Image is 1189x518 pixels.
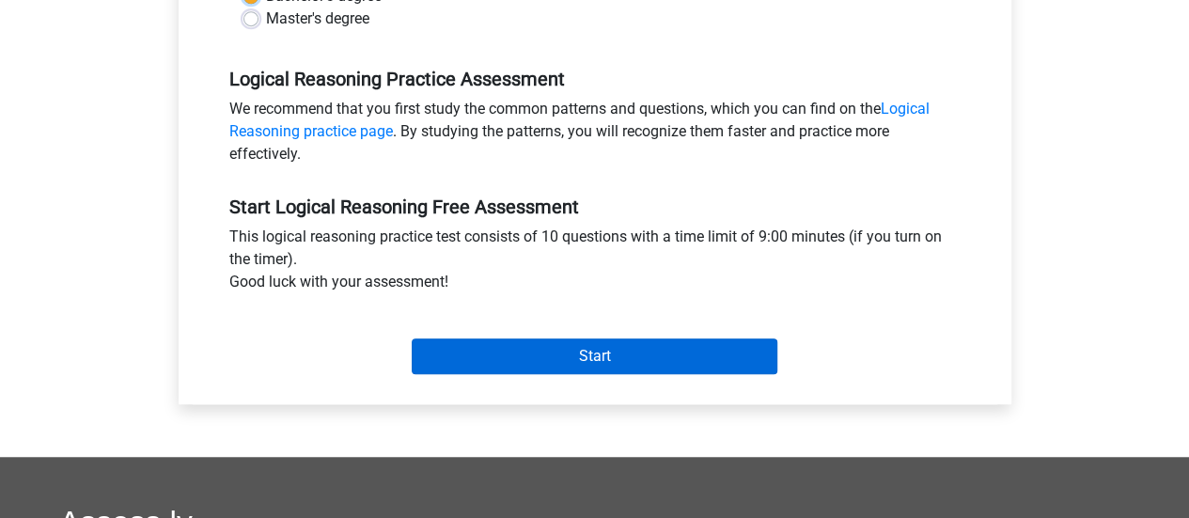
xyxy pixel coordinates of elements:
h5: Start Logical Reasoning Free Assessment [229,196,961,218]
h5: Logical Reasoning Practice Assessment [229,68,961,90]
label: Master's degree [266,8,369,30]
div: We recommend that you first study the common patterns and questions, which you can find on the . ... [215,98,975,173]
input: Start [412,338,777,374]
div: This logical reasoning practice test consists of 10 questions with a time limit of 9:00 minutes (... [215,226,975,301]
